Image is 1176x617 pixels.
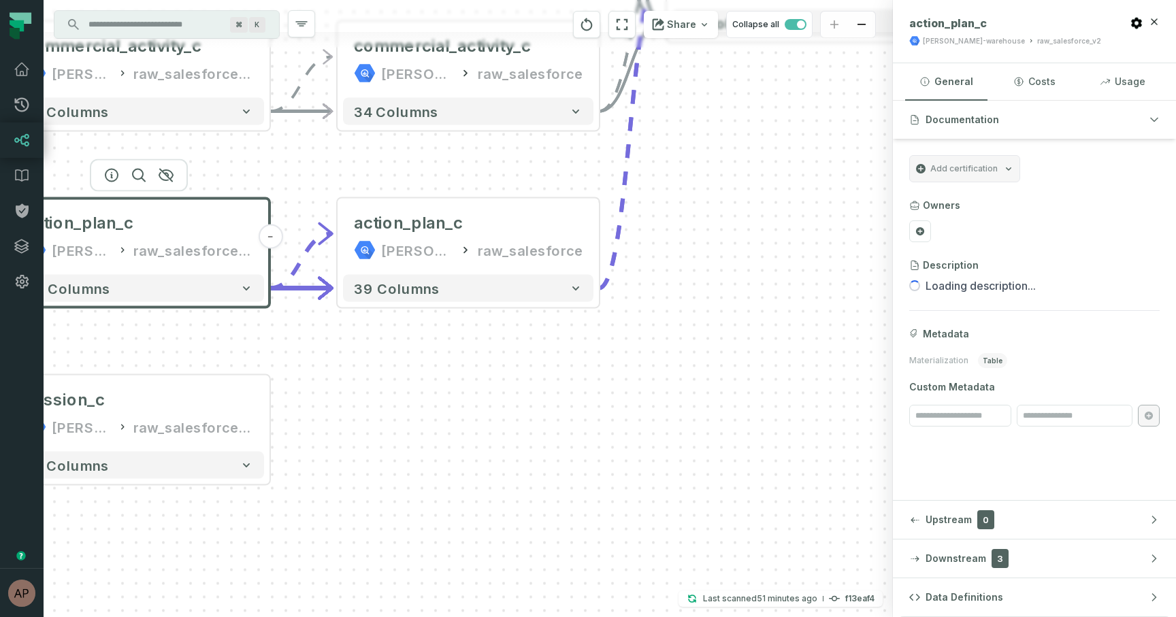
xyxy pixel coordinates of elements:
[909,355,968,366] span: Materialization
[644,11,718,38] button: Share
[1081,63,1164,100] button: Usage
[926,590,1003,604] span: Data Definitions
[478,239,583,261] div: raw_salesforce
[845,595,875,603] h4: f13eaf4
[24,212,133,234] span: action_plan_c
[905,63,987,100] button: General
[52,416,112,438] div: juul-warehouse
[8,580,35,607] img: avatar of Aryan Siddhabathula (c)
[354,280,440,297] span: 39 columns
[52,63,112,84] div: juul-warehouse
[679,590,883,607] button: Last scanned[DATE] 7:07:47 PMf13eaf4
[354,103,438,120] span: 34 columns
[258,224,282,249] button: -
[923,327,969,341] span: Metadata
[923,259,979,272] h3: Description
[909,155,1020,182] button: Add certification
[926,552,986,565] span: Downstream
[1037,36,1101,46] div: raw_salesforce_v2
[923,36,1025,46] div: juul-warehouse
[993,63,1075,100] button: Costs
[52,239,112,261] div: juul-warehouse
[24,389,105,411] div: mission_c
[977,510,994,529] span: 0
[354,212,463,234] div: action_plan_c
[930,163,998,174] span: Add certification
[24,103,109,120] span: 34 columns
[909,380,1160,394] span: Custom Metadata
[703,592,817,605] p: Last scanned
[848,12,875,38] button: zoom out
[726,11,813,38] button: Collapse all
[24,457,109,473] span: 54 columns
[992,549,1009,568] span: 3
[381,63,454,84] div: juul-warehouse
[926,278,1036,294] span: Loading description...
[978,353,1007,368] span: table
[269,57,332,112] g: Edge from 08905382cab0b4b0cb13fa33a7277307 to 9b7c345151c642bfc92a30ba818e2e12
[24,280,110,297] span: 39 columns
[893,101,1176,139] button: Documentation
[893,501,1176,539] button: Upstream0
[926,513,972,527] span: Upstream
[249,17,265,33] span: Press ⌘ + K to focus the search bar
[478,63,583,84] div: raw_salesforce
[893,539,1176,578] button: Downstream3
[15,550,27,562] div: Tooltip anchor
[230,17,248,33] span: Press ⌘ + K to focus the search bar
[923,199,960,212] h3: Owners
[926,113,999,127] span: Documentation
[757,593,817,603] relative-time: Sep 22, 2025, 7:07 PM EDT
[909,16,987,30] span: action_plan_c
[893,578,1176,616] button: Data Definitions
[381,239,454,261] div: juul-warehouse
[133,416,253,438] div: raw_salesforce_v2
[133,239,253,261] div: raw_salesforce_v2
[269,234,332,288] g: Edge from d77d758550e69ce65d3c7715dbdfe097 to 68f9faf80fd2c37f579c65c91cd02f40
[133,63,253,84] div: raw_salesforce_v2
